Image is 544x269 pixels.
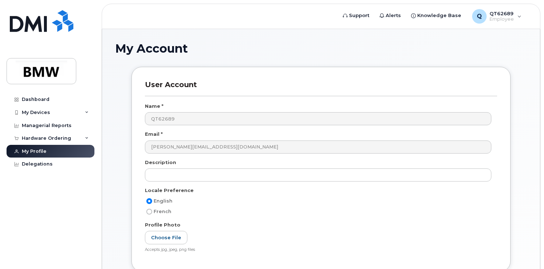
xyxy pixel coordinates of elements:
input: French [146,209,152,215]
label: Profile Photo [145,221,180,228]
span: French [154,209,171,214]
div: Accepts jpg, jpeg, png files [145,247,491,253]
label: Name * [145,103,163,110]
h3: User Account [145,80,497,96]
label: Description [145,159,176,166]
span: English [154,198,172,204]
label: Email * [145,131,163,138]
label: Locale Preference [145,187,194,194]
label: Choose File [145,231,187,244]
h1: My Account [115,42,527,55]
input: English [146,198,152,204]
